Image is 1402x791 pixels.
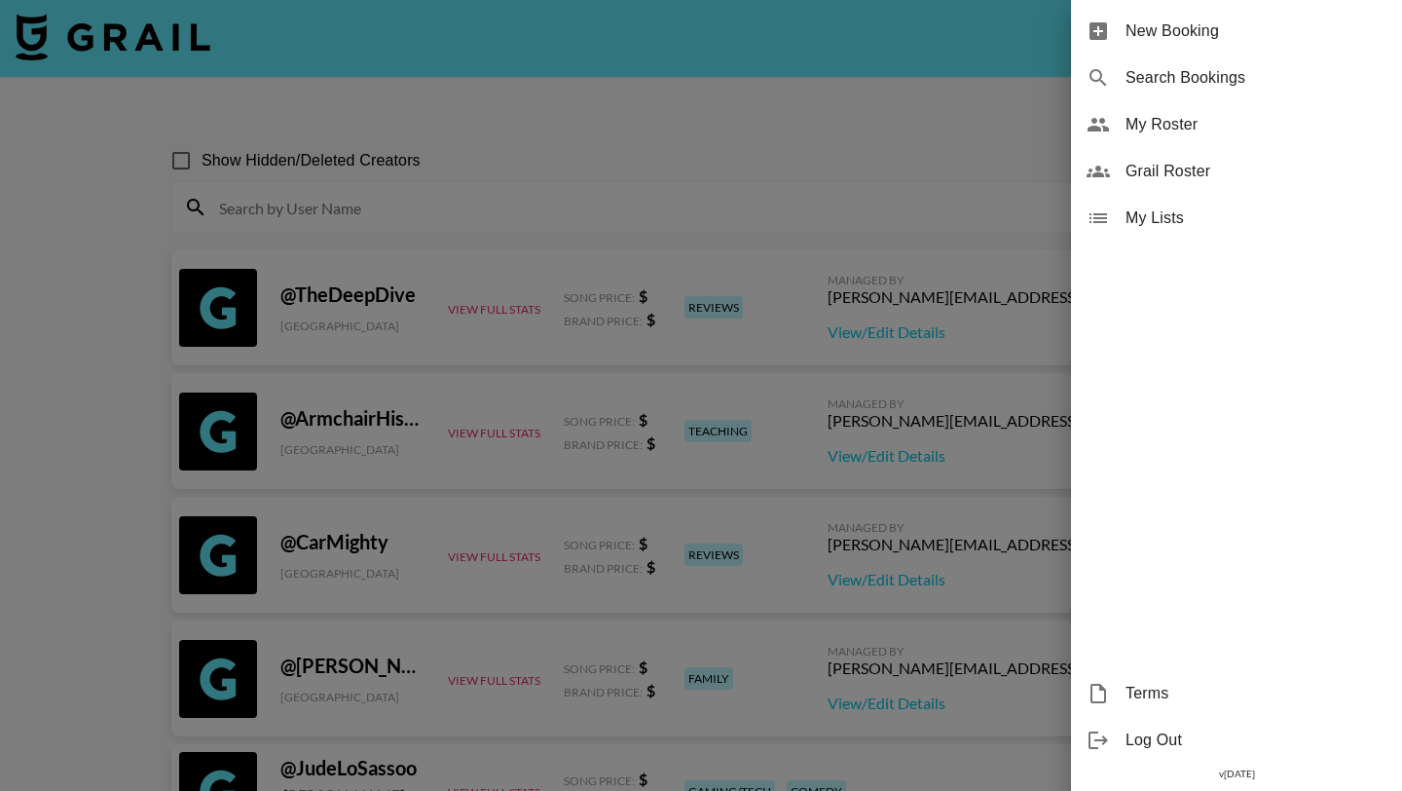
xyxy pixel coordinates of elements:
[1071,717,1402,764] div: Log Out
[1125,66,1386,90] span: Search Bookings
[1071,670,1402,717] div: Terms
[1071,764,1402,784] div: v [DATE]
[1071,195,1402,242] div: My Lists
[1071,55,1402,101] div: Search Bookings
[1125,729,1386,752] span: Log Out
[1125,19,1386,43] span: New Booking
[1125,160,1386,183] span: Grail Roster
[1125,682,1386,705] span: Terms
[1071,8,1402,55] div: New Booking
[1071,148,1402,195] div: Grail Roster
[1125,113,1386,136] span: My Roster
[1071,101,1402,148] div: My Roster
[1125,207,1386,230] span: My Lists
